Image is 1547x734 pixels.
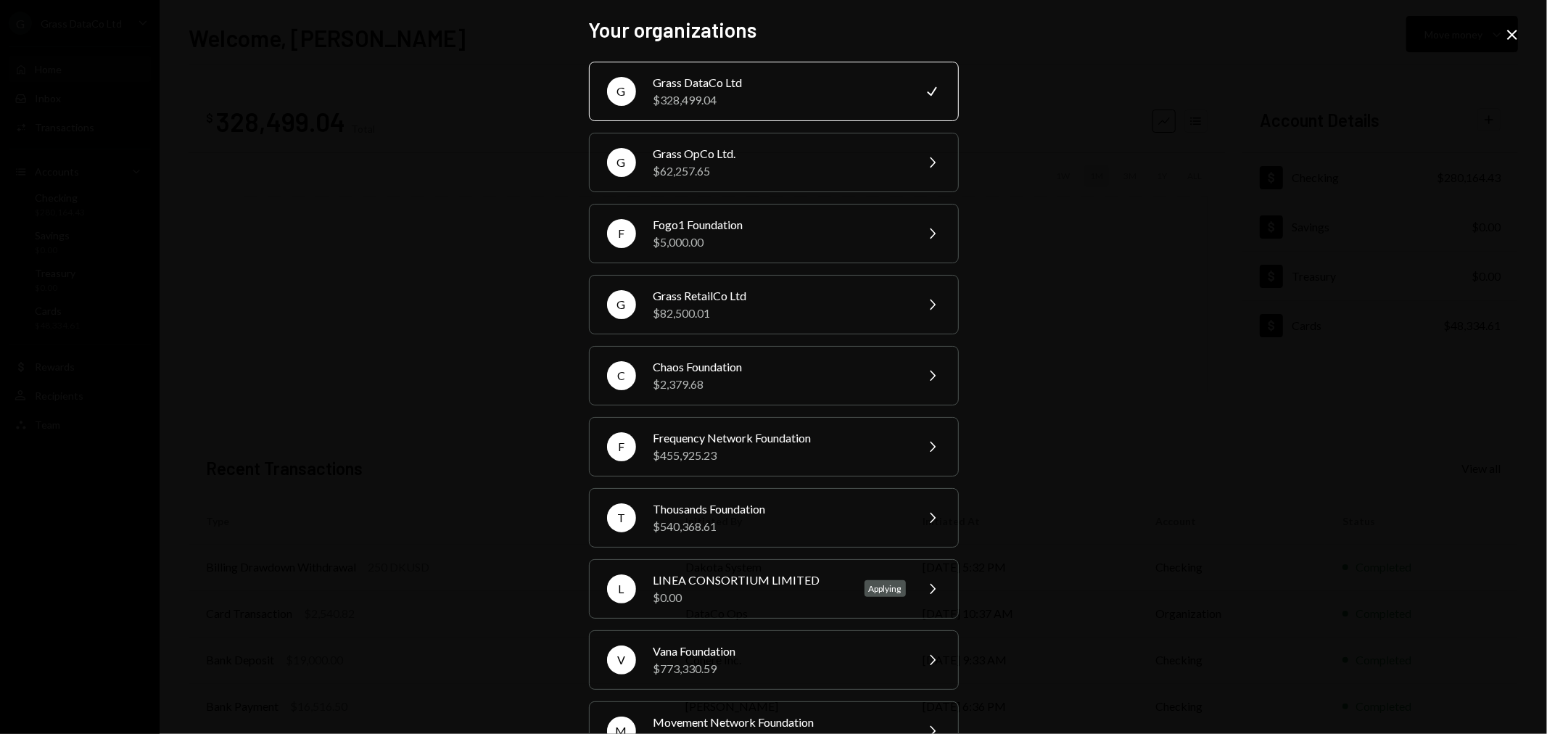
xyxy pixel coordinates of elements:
div: $5,000.00 [653,234,906,251]
div: G [607,77,636,106]
button: GGrass OpCo Ltd.$62,257.65 [589,133,959,192]
h2: Your organizations [589,16,959,44]
button: VVana Foundation$773,330.59 [589,630,959,690]
div: $540,368.61 [653,518,906,535]
div: F [607,432,636,461]
button: FFogo1 Foundation$5,000.00 [589,204,959,263]
button: GGrass DataCo Ltd$328,499.04 [589,62,959,121]
div: LINEA CONSORTIUM LIMITED [653,572,847,589]
div: Applying [865,580,906,597]
div: $2,379.68 [653,376,906,393]
div: $773,330.59 [653,660,906,677]
div: G [607,148,636,177]
div: $328,499.04 [653,91,906,109]
div: Grass DataCo Ltd [653,74,906,91]
div: L [607,574,636,603]
div: Movement Network Foundation [653,714,906,731]
div: Grass RetailCo Ltd [653,287,906,305]
div: Thousands Foundation [653,500,906,518]
button: GGrass RetailCo Ltd$82,500.01 [589,275,959,334]
div: Fogo1 Foundation [653,216,906,234]
div: T [607,503,636,532]
div: Frequency Network Foundation [653,429,906,447]
div: V [607,646,636,675]
div: $62,257.65 [653,162,906,180]
button: LLINEA CONSORTIUM LIMITED$0.00Applying [589,559,959,619]
div: G [607,290,636,319]
div: $82,500.01 [653,305,906,322]
button: FFrequency Network Foundation$455,925.23 [589,417,959,477]
div: $455,925.23 [653,447,906,464]
button: TThousands Foundation$540,368.61 [589,488,959,548]
div: C [607,361,636,390]
div: Chaos Foundation [653,358,906,376]
div: Vana Foundation [653,643,906,660]
div: F [607,219,636,248]
button: CChaos Foundation$2,379.68 [589,346,959,405]
div: Grass OpCo Ltd. [653,145,906,162]
div: $0.00 [653,589,847,606]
